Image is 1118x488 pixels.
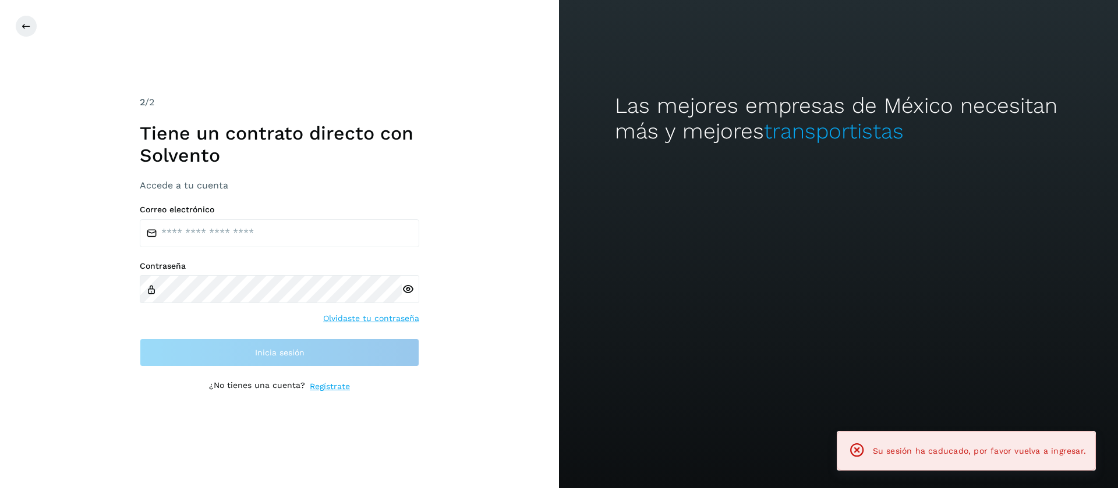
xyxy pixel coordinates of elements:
h1: Tiene un contrato directo con Solvento [140,122,419,167]
span: transportistas [764,119,904,144]
span: Inicia sesión [255,348,305,357]
h2: Las mejores empresas de México necesitan más y mejores [615,93,1062,145]
div: /2 [140,95,419,109]
label: Contraseña [140,261,419,271]
p: ¿No tienes una cuenta? [209,380,305,393]
span: Su sesión ha caducado, por favor vuelva a ingresar. [873,446,1086,455]
span: 2 [140,97,145,108]
a: Regístrate [310,380,350,393]
h3: Accede a tu cuenta [140,180,419,191]
label: Correo electrónico [140,205,419,215]
button: Inicia sesión [140,339,419,366]
a: Olvidaste tu contraseña [323,312,419,325]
